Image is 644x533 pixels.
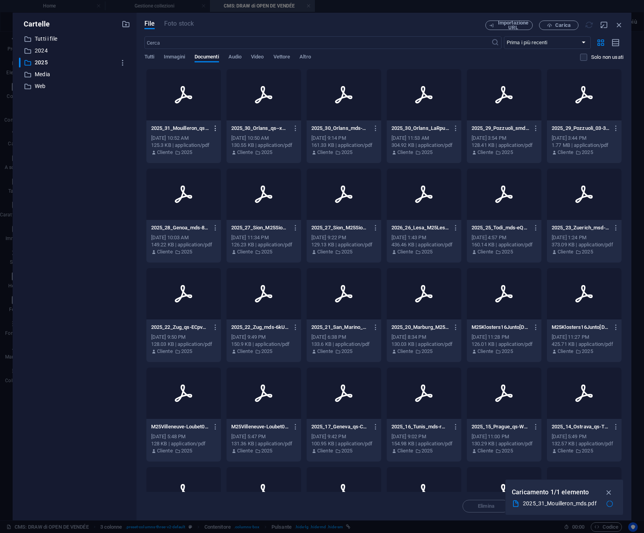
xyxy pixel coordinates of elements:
[552,324,610,331] p: M25Klosters16Junto22Jun2025msd-0zpCNNJtW8zuecKTcY9jjA.pdf
[552,440,617,447] div: 132.57 KB | application/pdf
[391,125,449,132] p: 2025_30_Orlans_LaRpubliqueducentre_26_10_2025-PRkJ-468Q7GJq_0bLrBsBQ.pdf
[157,149,173,156] p: Cliente
[311,341,376,348] div: 133.6 KB | application/pdf
[311,224,369,231] p: 2025_27_Sion_M25Sion25Augto31Aug2025-mds-FrHoav6hlqvmVz2s9xn2Jw.pdf
[472,433,537,440] div: [DATE] 11:00 PM
[472,423,530,430] p: 2025_15_Prague_qs-WhL8RKeHyQ5HMgJaenZQCg.pdf
[391,234,457,241] div: [DATE] 1:43 PM
[421,348,433,355] p: 2025
[552,423,610,430] p: 2025_14_Ostrava_qs-TQ9sxspIUZTODf6MM37rcA.pdf
[231,234,296,241] div: [DATE] 11:34 PM
[552,334,617,341] div: [DATE] 11:27 PM
[397,248,413,255] p: Cliente
[582,149,593,156] p: 2025
[317,348,333,355] p: Cliente
[231,125,289,132] p: 2025_30_Orlans_qs--xOYA_Lrlu0AyIv2yXMniQ.pdf
[311,334,376,341] div: [DATE] 6:38 PM
[552,433,617,440] div: [DATE] 5:49 PM
[421,248,433,255] p: 2025
[311,440,376,447] div: 100.95 KB | application/pdf
[35,82,116,91] p: Web
[558,447,573,454] p: Cliente
[477,248,493,255] p: Cliente
[421,447,433,454] p: 2025
[122,20,130,28] i: Crea nuova cartella
[591,54,623,61] p: Mostra solo i file non utilizzati sul sito web. È ancora possibile visualizzare i file aggiunti d...
[558,248,573,255] p: Cliente
[35,46,116,55] p: 2024
[144,52,154,63] span: Tutti
[157,348,173,355] p: Cliente
[157,248,173,255] p: Cliente
[311,241,376,248] div: 129.13 KB | application/pdf
[472,241,537,248] div: 160.14 KB | application/pdf
[195,52,219,63] span: Documenti
[552,341,617,348] div: 425.71 KB | application/pdf
[615,21,623,29] i: Chiudi
[477,447,493,454] p: Cliente
[502,149,513,156] p: 2025
[151,341,216,348] div: 128.03 KB | application/pdf
[421,149,433,156] p: 2025
[151,433,216,440] div: [DATE] 5:48 PM
[151,234,216,241] div: [DATE] 10:03 AM
[472,234,537,241] div: [DATE] 4:57 PM
[582,348,593,355] p: 2025
[181,248,193,255] p: 2025
[558,149,573,156] p: Cliente
[311,234,376,241] div: [DATE] 9:22 PM
[311,125,369,132] p: 2025_30_Orlans_mds-AOigps_-Une0EogvrkmA8g.pdf
[341,348,353,355] p: 2025
[144,36,491,49] input: Cerca
[582,248,593,255] p: 2025
[391,241,457,248] div: 436.46 KB | application/pdf
[502,248,513,255] p: 2025
[555,23,571,28] span: Carica
[311,433,376,440] div: [DATE] 9:42 PM
[300,52,311,63] span: Altro
[273,52,290,63] span: Vettore
[35,70,116,79] p: Media
[19,58,130,68] div: ​2025
[228,52,241,63] span: Audio
[151,241,216,248] div: 149.22 KB | application/pdf
[341,447,353,454] p: 2025
[311,142,376,149] div: 161.33 KB | application/pdf
[231,142,296,149] div: 130.55 KB | application/pdf
[159,19,241,42] a: MAIN DRAW SINGLES
[151,440,216,447] div: 128 KB | application/pdf
[600,21,608,29] i: Nascondi
[231,135,296,142] div: [DATE] 10:50 AM
[261,248,273,255] p: 2025
[261,348,273,355] p: 2025
[391,334,457,341] div: [DATE] 8:34 PM
[261,447,273,454] p: 2025
[552,142,617,149] div: 1.77 MB | application/pdf
[552,241,617,248] div: 373.09 KB | application/pdf
[231,334,296,341] div: [DATE] 9:49 PM
[558,348,573,355] p: Cliente
[164,19,194,28] span: Questo tipo di file non è supportato da questo elemento
[181,447,193,454] p: 2025
[181,348,193,355] p: 2025
[151,224,209,231] p: 2025_28_Genoa_mds-85w1iit3bwdESiblNPCqjA.pdf
[151,423,209,430] p: M25Villeneuve-Loubet09Junto14Jun2025-Doubles-mdd-Clay-Outdoor-5OnbxZFIe1o-JJBiNfIHdw.pdf
[472,142,537,149] div: 128.41 KB | application/pdf
[151,142,216,149] div: 125.3 KB | application/pdf
[35,34,116,43] p: Tutti i file
[477,348,493,355] p: Cliente
[391,433,457,440] div: [DATE] 9:02 PM
[151,334,216,341] div: [DATE] 9:50 PM
[311,324,369,331] p: 2025_21_San_Marino_qs-zugdpnm1Y_uPYAuRhxZIXg.pdf
[391,224,449,231] p: 2026_26_Lesa_M25Lesa18Augto24Aug2025-Singles-MainDraw-Clay-Outdoor-BSqAIqI_MHE9Eyl3sGJhgg.pdf
[237,248,253,255] p: Cliente
[151,135,216,142] div: [DATE] 10:52 AM
[397,348,413,355] p: Cliente
[472,224,530,231] p: 2025_25_Todi_mds-eQpjGYTMx7Vbk7WAvb8i9Q.pdf
[497,21,529,30] span: Importazione URL
[582,447,593,454] p: 2025
[477,149,493,156] p: Cliente
[317,248,333,255] p: Cliente
[397,149,413,156] p: Cliente
[391,440,457,447] div: 154.98 KB | application/pdf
